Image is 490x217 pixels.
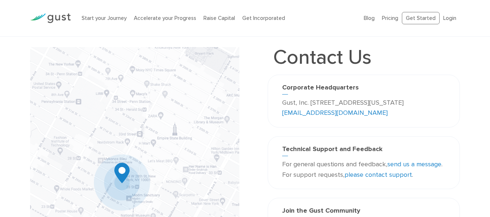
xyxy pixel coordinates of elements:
[282,159,445,180] p: For general questions and feedback, . For support requests, .
[382,15,398,21] a: Pricing
[242,15,285,21] a: Get Incorporated
[82,15,127,21] a: Start your Journey
[282,145,445,156] h3: Technical Support and Feedback
[134,15,196,21] a: Accelerate your Progress
[282,109,388,117] a: [EMAIL_ADDRESS][DOMAIN_NAME]
[268,47,377,67] h1: Contact Us
[443,15,456,21] a: Login
[364,15,375,21] a: Blog
[402,12,440,25] a: Get Started
[30,13,71,23] img: Gust Logo
[282,98,445,119] p: Gust, Inc. [STREET_ADDRESS][US_STATE]
[203,15,235,21] a: Raise Capital
[282,84,445,95] h3: Corporate Headquarters
[345,171,412,179] a: please contact support
[387,160,441,168] a: send us a message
